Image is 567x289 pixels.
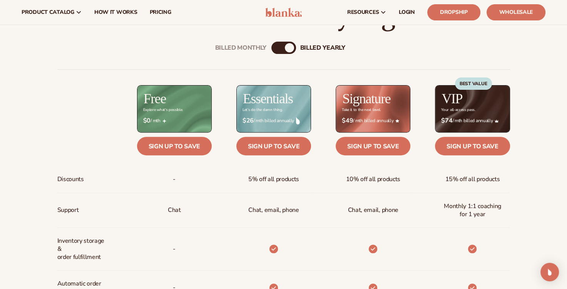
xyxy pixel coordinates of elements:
[441,117,503,124] span: / mth billed annually
[137,137,212,155] a: Sign up to save
[149,9,171,15] span: pricing
[243,117,305,124] span: / mth billed annually
[173,242,176,256] p: -
[336,86,410,132] img: Signature_BG_eeb718c8-65ac-49e3-a4e5-327c6aa73146.jpg
[144,92,166,106] h2: Free
[300,44,345,51] div: billed Yearly
[342,108,381,112] div: Take it to the next level.
[495,119,498,123] img: Crown_2d87c031-1b5a-4345-8312-a4356ddcde98.png
[441,199,503,222] span: Monthly 1:1 coaching for 1 year
[248,203,299,217] p: Chat, email, phone
[143,117,151,124] strong: $0
[455,77,492,90] div: BEST VALUE
[248,172,299,187] span: 5% off all products
[162,119,166,123] img: Free_Icon_bb6e7c7e-73f8-44bd-8ed0-223ea0fc522e.png
[143,117,206,124] span: / mth
[137,86,211,132] img: free_bg.png
[94,9,137,15] span: How It Works
[540,263,559,281] div: Open Intercom Messenger
[57,203,79,217] span: Support
[237,86,311,132] img: Essentials_BG_9050f826-5aa9-47d9-a362-757b82c62641.jpg
[342,117,404,124] span: / mth billed annually
[347,9,379,15] span: resources
[395,119,399,123] img: Star_6.png
[243,117,254,124] strong: $26
[435,86,509,132] img: VIP_BG_199964bd-3653-43bc-8a67-789d2d7717b9.jpg
[487,4,545,20] a: Wholesale
[445,172,500,187] span: 15% off all products
[348,203,398,217] span: Chat, email, phone
[342,117,353,124] strong: $49
[215,44,267,51] div: Billed Monthly
[441,117,452,124] strong: $74
[336,137,410,155] a: Sign up to save
[243,92,293,106] h2: Essentials
[442,92,462,106] h2: VIP
[143,108,183,112] div: Explore what's possible.
[441,108,475,112] div: Your all-access pass.
[57,172,84,187] span: Discounts
[236,137,311,155] a: Sign up to save
[168,203,181,217] p: Chat
[57,234,109,264] span: Inventory storage & order fulfillment
[399,9,415,15] span: LOGIN
[435,137,510,155] a: Sign up to save
[427,4,480,20] a: Dropship
[342,92,390,106] h2: Signature
[243,108,283,112] div: Let’s do the damn thing.
[173,172,176,187] span: -
[22,9,74,15] span: product catalog
[346,172,400,187] span: 10% off all products
[265,8,302,17] img: logo
[296,117,300,124] img: drop.png
[22,3,545,29] h2: Solutions for every stage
